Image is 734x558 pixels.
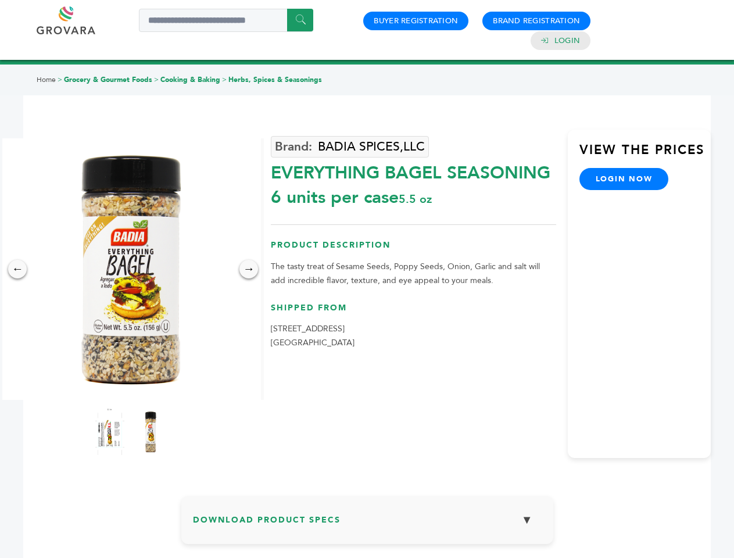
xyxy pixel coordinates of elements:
[95,409,124,455] img: EVERYTHING BAGEL SEASONING 6 units per case 5.5 oz Product Label
[37,75,56,84] a: Home
[271,260,556,288] p: The tasty treat of Sesame Seeds, Poppy Seeds, Onion, Garlic and salt will add incredible flavor, ...
[579,141,711,168] h3: View the Prices
[228,75,322,84] a: Herbs, Spices & Seasonings
[271,155,556,210] div: EVERYTHING BAGEL SEASONING 6 units per case
[493,16,580,26] a: Brand Registration
[58,75,62,84] span: >
[579,168,669,190] a: login now
[374,16,458,26] a: Buyer Registration
[193,507,542,541] h3: Download Product Specs
[136,409,165,455] img: EVERYTHING BAGEL SEASONING 6 units per case 5.5 oz
[271,302,556,323] h3: Shipped From
[160,75,220,84] a: Cooking & Baking
[271,239,556,260] h3: Product Description
[239,260,258,278] div: →
[154,75,159,84] span: >
[554,35,580,46] a: Login
[64,75,152,84] a: Grocery & Gourmet Foods
[8,260,27,278] div: ←
[513,507,542,532] button: ▼
[139,9,313,32] input: Search a product or brand...
[222,75,227,84] span: >
[271,322,556,350] p: [STREET_ADDRESS] [GEOGRAPHIC_DATA]
[271,136,429,158] a: BADIA SPICES,LLC
[399,191,432,207] span: 5.5 oz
